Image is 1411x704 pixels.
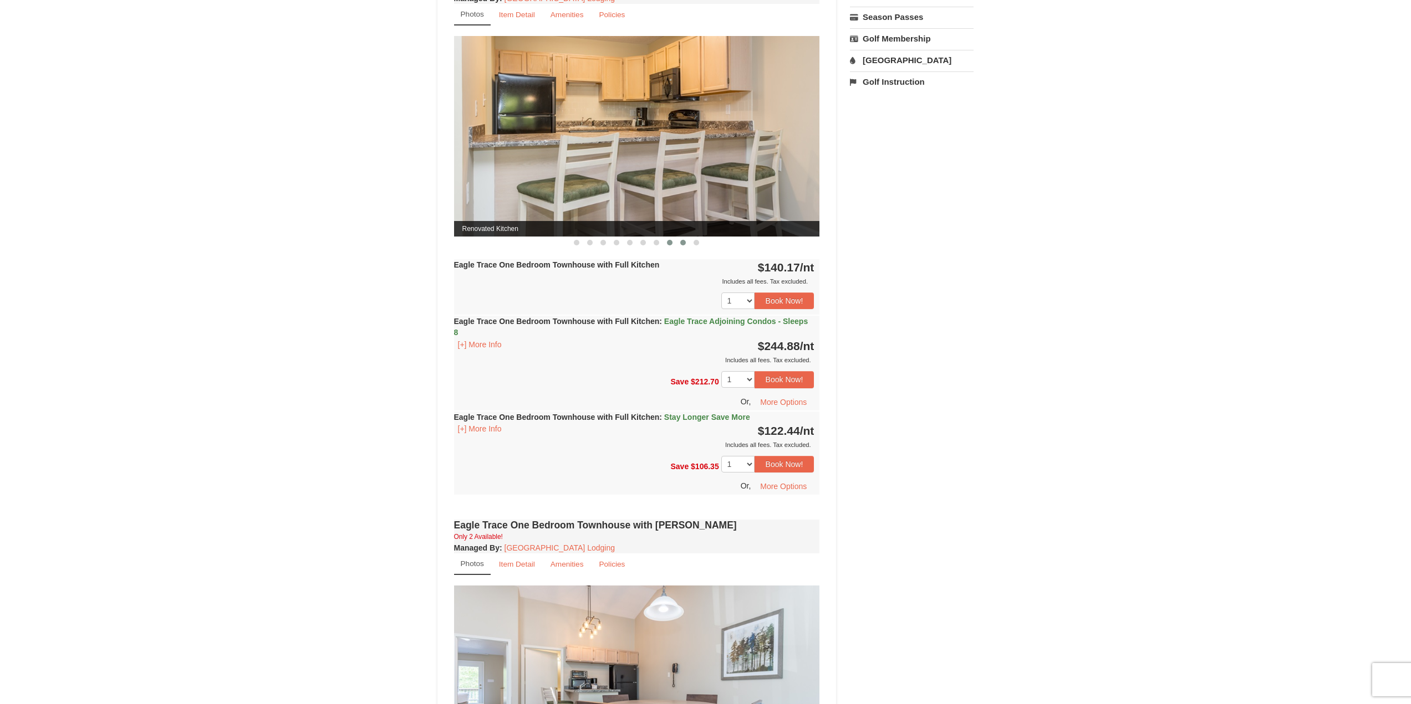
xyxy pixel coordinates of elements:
span: $122.44 [758,424,800,437]
a: Amenities [543,4,591,25]
span: Renovated Kitchen [454,221,820,237]
a: [GEOGRAPHIC_DATA] Lodging [505,543,615,552]
strong: : [454,543,502,552]
div: Includes all fees. Tax excluded. [454,439,814,450]
button: Book Now! [755,292,814,309]
small: Policies [599,11,625,19]
small: Only 2 Available! [454,533,503,541]
button: More Options [753,394,814,410]
small: Item Detail [499,11,535,19]
button: [+] More Info [454,338,506,351]
a: Season Passes [850,7,974,27]
a: Photos [454,553,491,575]
button: Book Now! [755,456,814,472]
button: [+] More Info [454,423,506,435]
a: Amenities [543,553,591,575]
div: Includes all fees. Tax excluded. [454,276,814,287]
a: Photos [454,4,491,25]
span: Save [670,461,689,470]
span: /nt [800,261,814,274]
h4: Eagle Trace One Bedroom Townhouse with [PERSON_NAME] [454,520,820,531]
span: Save [670,377,689,386]
span: $244.88 [758,340,800,352]
button: More Options [753,478,814,495]
a: Policies [592,553,632,575]
small: Photos [461,10,484,18]
small: Photos [461,559,484,568]
strong: Eagle Trace One Bedroom Townhouse with Full Kitchen [454,317,808,337]
div: Includes all fees. Tax excluded. [454,354,814,366]
span: $212.70 [691,377,719,386]
span: Stay Longer Save More [664,413,750,422]
span: $106.35 [691,461,719,470]
button: Book Now! [755,371,814,388]
span: : [659,413,662,422]
span: Or, [741,397,751,405]
small: Policies [599,560,625,568]
small: Amenities [551,11,584,19]
span: : [659,317,662,326]
span: /nt [800,424,814,437]
img: Renovated Kitchen [454,36,820,236]
a: Policies [592,4,632,25]
strong: $140.17 [758,261,814,274]
a: [GEOGRAPHIC_DATA] [850,50,974,70]
a: Golf Instruction [850,71,974,92]
a: Item Detail [492,4,542,25]
small: Amenities [551,560,584,568]
strong: Eagle Trace One Bedroom Townhouse with Full Kitchen [454,260,660,269]
span: Managed By [454,543,500,552]
span: Or, [741,481,751,490]
strong: Eagle Trace One Bedroom Townhouse with Full Kitchen [454,413,750,422]
a: Golf Membership [850,28,974,49]
span: /nt [800,340,814,352]
small: Item Detail [499,560,535,568]
a: Item Detail [492,553,542,575]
